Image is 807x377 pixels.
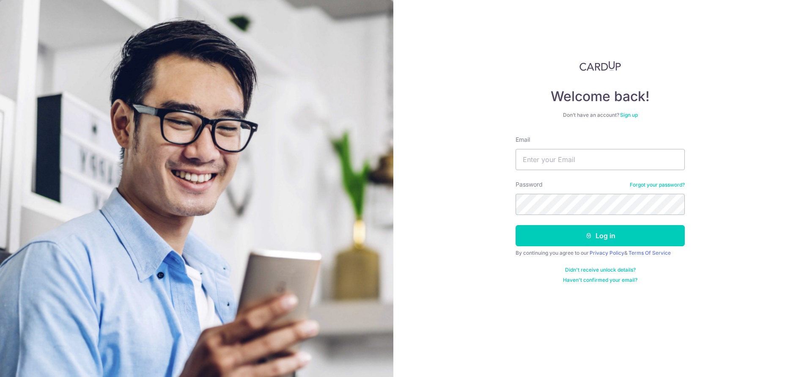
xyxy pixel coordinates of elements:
label: Email [516,135,530,144]
div: Don’t have an account? [516,112,685,118]
a: Forgot your password? [630,182,685,188]
h4: Welcome back! [516,88,685,105]
input: Enter your Email [516,149,685,170]
a: Terms Of Service [629,250,671,256]
a: Sign up [620,112,638,118]
a: Haven't confirmed your email? [563,277,637,283]
div: By continuing you agree to our & [516,250,685,256]
a: Privacy Policy [590,250,624,256]
button: Log in [516,225,685,246]
label: Password [516,180,543,189]
a: Didn't receive unlock details? [565,267,636,273]
img: CardUp Logo [579,61,621,71]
